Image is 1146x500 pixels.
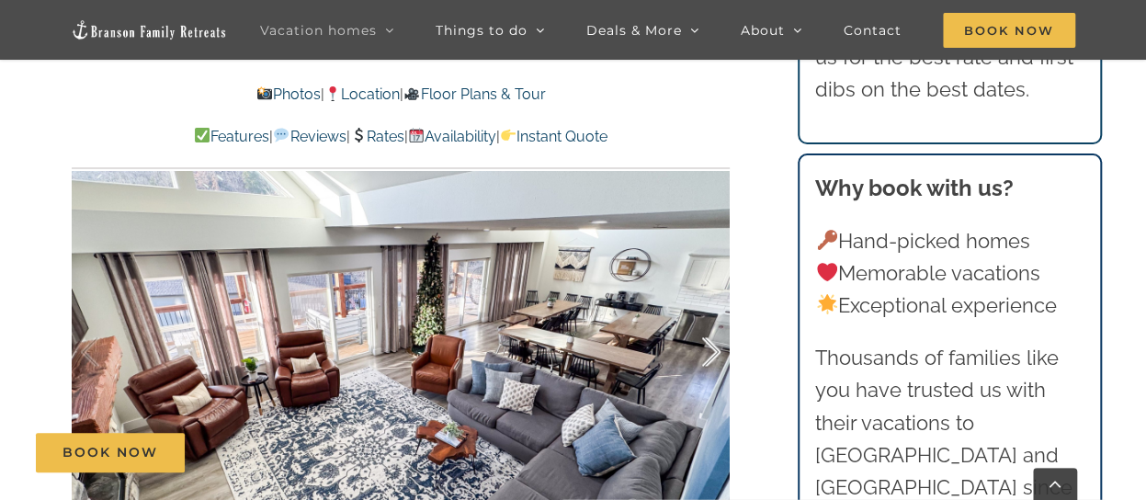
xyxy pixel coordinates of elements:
[36,433,185,472] a: Book Now
[817,294,837,314] img: 🌟
[586,24,682,37] span: Deals & More
[815,225,1084,323] p: Hand-picked homes Memorable vacations Exceptional experience
[404,86,419,101] img: 🎥
[741,24,785,37] span: About
[409,128,424,142] img: 📆
[195,128,210,142] img: ✅
[501,128,516,142] img: 👉
[62,445,158,460] span: Book Now
[324,85,400,103] a: Location
[194,128,269,145] a: Features
[817,230,837,250] img: 🔑
[943,13,1075,48] span: Book Now
[72,83,730,107] p: | |
[325,86,340,101] img: 📍
[71,19,227,40] img: Branson Family Retreats Logo
[72,125,730,149] p: | | | |
[500,128,607,145] a: Instant Quote
[408,128,496,145] a: Availability
[257,86,272,101] img: 📸
[815,172,1084,205] h3: Why book with us?
[436,24,528,37] span: Things to do
[403,85,545,103] a: Floor Plans & Tour
[844,24,902,37] span: Contact
[256,85,321,103] a: Photos
[274,128,289,142] img: 💬
[817,262,837,282] img: ❤️
[350,128,404,145] a: Rates
[260,24,377,37] span: Vacation homes
[273,128,346,145] a: Reviews
[351,128,366,142] img: 💲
